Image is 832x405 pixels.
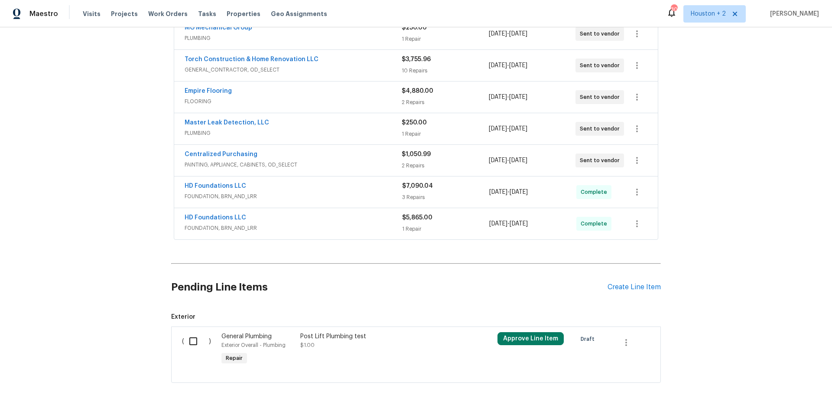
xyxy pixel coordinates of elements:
span: Sent to vendor [580,156,623,165]
div: 2 Repairs [402,98,488,107]
span: Repair [222,354,246,363]
a: Torch Construction & Home Renovation LLC [185,56,318,62]
a: HD Foundations LLC [185,215,246,221]
span: $1.00 [300,343,315,348]
span: [DATE] [509,126,527,132]
span: General Plumbing [221,333,272,340]
span: $250.00 [402,25,427,31]
span: [DATE] [489,94,507,100]
span: Exterior [171,313,661,321]
span: - [489,124,527,133]
a: HD Foundations LLC [185,183,246,189]
span: FLOORING [185,97,402,106]
div: 2 Repairs [402,161,488,170]
span: - [489,156,527,165]
span: [DATE] [489,31,507,37]
div: 1 Repair [402,130,488,138]
div: 1 Repair [402,35,488,43]
span: [DATE] [489,221,507,227]
span: [DATE] [509,94,527,100]
span: Draft [581,335,598,343]
span: - [489,29,527,38]
span: PLUMBING [185,129,402,137]
button: Approve Line Item [497,332,564,345]
span: Exterior Overall - Plumbing [221,343,286,348]
span: Visits [83,10,101,18]
span: GENERAL_CONTRACTOR, OD_SELECT [185,65,402,74]
span: [DATE] [489,157,507,163]
span: [DATE] [509,62,527,69]
span: Complete [581,219,611,228]
span: - [489,93,527,101]
div: 30 [671,5,677,14]
span: Houston + 2 [691,10,726,18]
span: [DATE] [509,31,527,37]
span: $4,880.00 [402,88,433,94]
span: $3,755.96 [402,56,431,62]
a: Master Leak Detection, LLC [185,120,269,126]
div: Create Line Item [608,283,661,291]
span: [DATE] [510,189,528,195]
span: [DATE] [509,157,527,163]
span: $1,050.99 [402,151,431,157]
div: 1 Repair [402,225,489,233]
span: Sent to vendor [580,61,623,70]
span: - [489,61,527,70]
div: 10 Repairs [402,66,488,75]
span: [PERSON_NAME] [767,10,819,18]
span: Tasks [198,11,216,17]
a: Empire Flooring [185,88,232,94]
span: Sent to vendor [580,93,623,101]
span: [DATE] [510,221,528,227]
span: $7,090.04 [402,183,433,189]
span: FOUNDATION, BRN_AND_LRR [185,224,402,232]
div: Post Lift Plumbing test [300,332,453,341]
div: 3 Repairs [402,193,489,202]
span: Sent to vendor [580,124,623,133]
span: Geo Assignments [271,10,327,18]
span: Work Orders [148,10,188,18]
span: Projects [111,10,138,18]
span: FOUNDATION, BRN_AND_LRR [185,192,402,201]
div: ( ) [179,330,219,369]
span: [DATE] [489,62,507,69]
span: PLUMBING [185,34,402,42]
span: Maestro [29,10,58,18]
span: - [489,219,528,228]
span: $250.00 [402,120,427,126]
span: [DATE] [489,126,507,132]
span: $5,865.00 [402,215,432,221]
h2: Pending Line Items [171,267,608,307]
a: Centralized Purchasing [185,151,257,157]
span: Sent to vendor [580,29,623,38]
span: Properties [227,10,260,18]
span: PAINTING, APPLIANCE, CABINETS, OD_SELECT [185,160,402,169]
span: [DATE] [489,189,507,195]
span: Complete [581,188,611,196]
span: - [489,188,528,196]
a: MG Mechanical Group [185,25,252,31]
